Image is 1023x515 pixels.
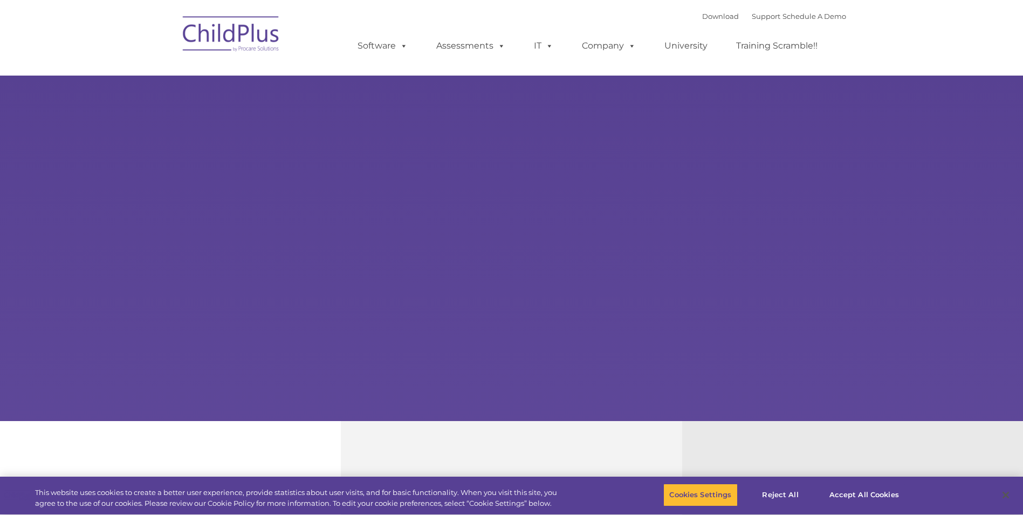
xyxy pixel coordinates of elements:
img: ChildPlus by Procare Solutions [177,9,285,63]
a: Software [347,35,418,57]
button: Accept All Cookies [823,484,905,506]
a: Assessments [425,35,516,57]
a: Download [702,12,739,21]
a: Training Scramble!! [725,35,828,57]
font: | [702,12,846,21]
a: Company [571,35,647,57]
button: Cookies Settings [663,484,737,506]
div: This website uses cookies to create a better user experience, provide statistics about user visit... [35,487,562,509]
button: Reject All [747,484,814,506]
a: IT [523,35,564,57]
a: Schedule A Demo [782,12,846,21]
a: University [654,35,718,57]
a: Support [752,12,780,21]
button: Close [994,483,1018,507]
